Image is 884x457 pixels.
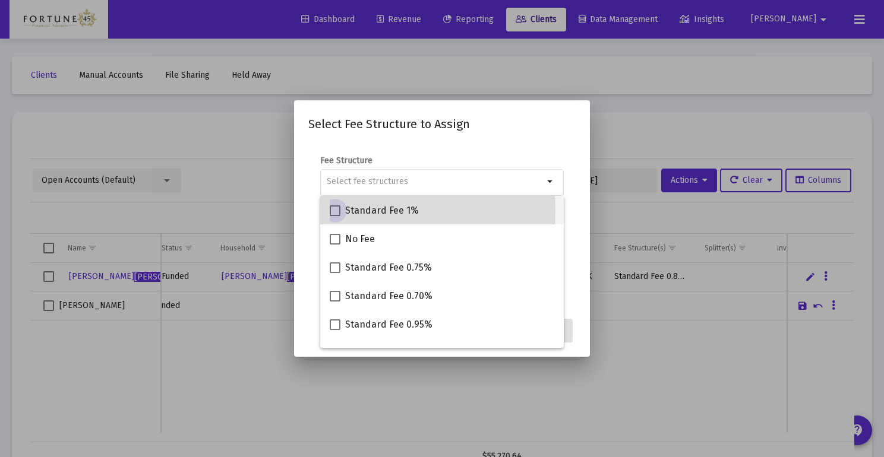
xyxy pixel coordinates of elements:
[327,174,544,189] mat-chip-list: Selection
[345,232,375,246] span: No Fee
[544,174,558,189] mat-icon: arrow_drop_down
[345,204,419,218] span: Standard Fee 1%
[345,318,432,332] span: Standard Fee 0.95%
[345,346,432,360] span: Standard Fee 0.50%
[327,177,544,186] input: Select fee structures
[320,155,372,166] label: Fee Structure
[308,115,576,134] h2: Select Fee Structure to Assign
[345,261,432,275] span: Standard Fee 0.75%
[345,289,432,303] span: Standard Fee 0.70%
